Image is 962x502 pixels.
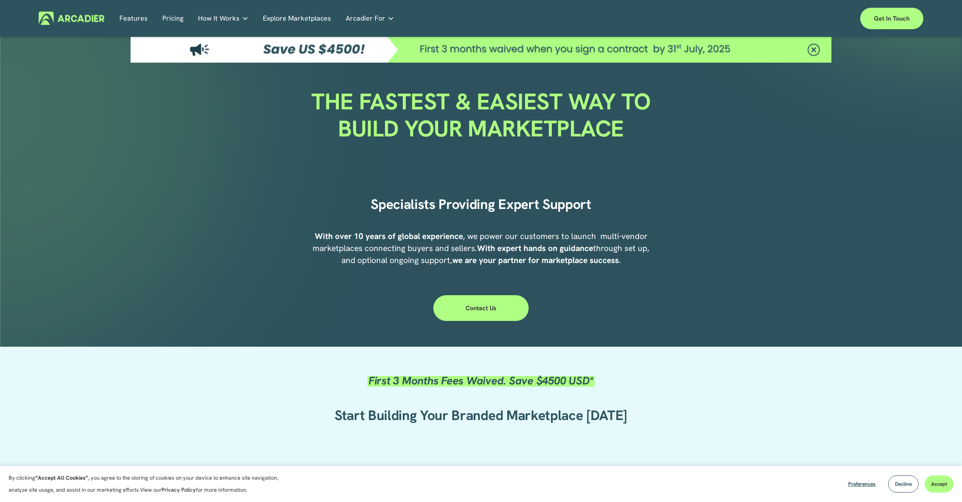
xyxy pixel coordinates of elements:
[161,486,196,493] a: Privacy Policy
[433,295,529,321] a: Contact Us
[346,12,385,24] span: Arcadier For
[368,373,594,388] em: First 3 Months Fees Waived. Save $4500 USD*
[307,407,656,424] h2: Start Building Your Branded Marketplace [DATE]
[346,12,394,25] a: folder dropdown
[477,243,593,254] strong: With expert hands on guidance
[162,12,183,25] a: Pricing
[119,12,148,25] a: Features
[263,12,331,25] a: Explore Marketplaces
[860,8,923,29] a: Get in touch
[307,230,655,266] p: , we power our customers to launch multi-vendor marketplaces connecting buyers and sellers. throu...
[848,481,876,487] span: Preferences
[895,481,912,487] span: Decline
[198,12,249,25] a: folder dropdown
[39,12,104,25] img: Arcadier
[452,255,619,266] strong: we are your partner for marketplace success
[315,231,463,242] strong: With over 10 years of global experience
[311,87,656,143] span: THE FASTEST & EASIEST WAY TO BUILD YOUR MARKETPLACE
[9,472,288,496] p: By clicking , you agree to the storing of cookies on your device to enhance site navigation, anal...
[919,461,962,502] iframe: Chat Widget
[198,12,240,24] span: How It Works
[332,196,630,213] h2: Specialists Providing Expert Support
[35,474,88,481] strong: “Accept All Cookies”
[888,475,919,493] button: Decline
[842,475,882,493] button: Preferences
